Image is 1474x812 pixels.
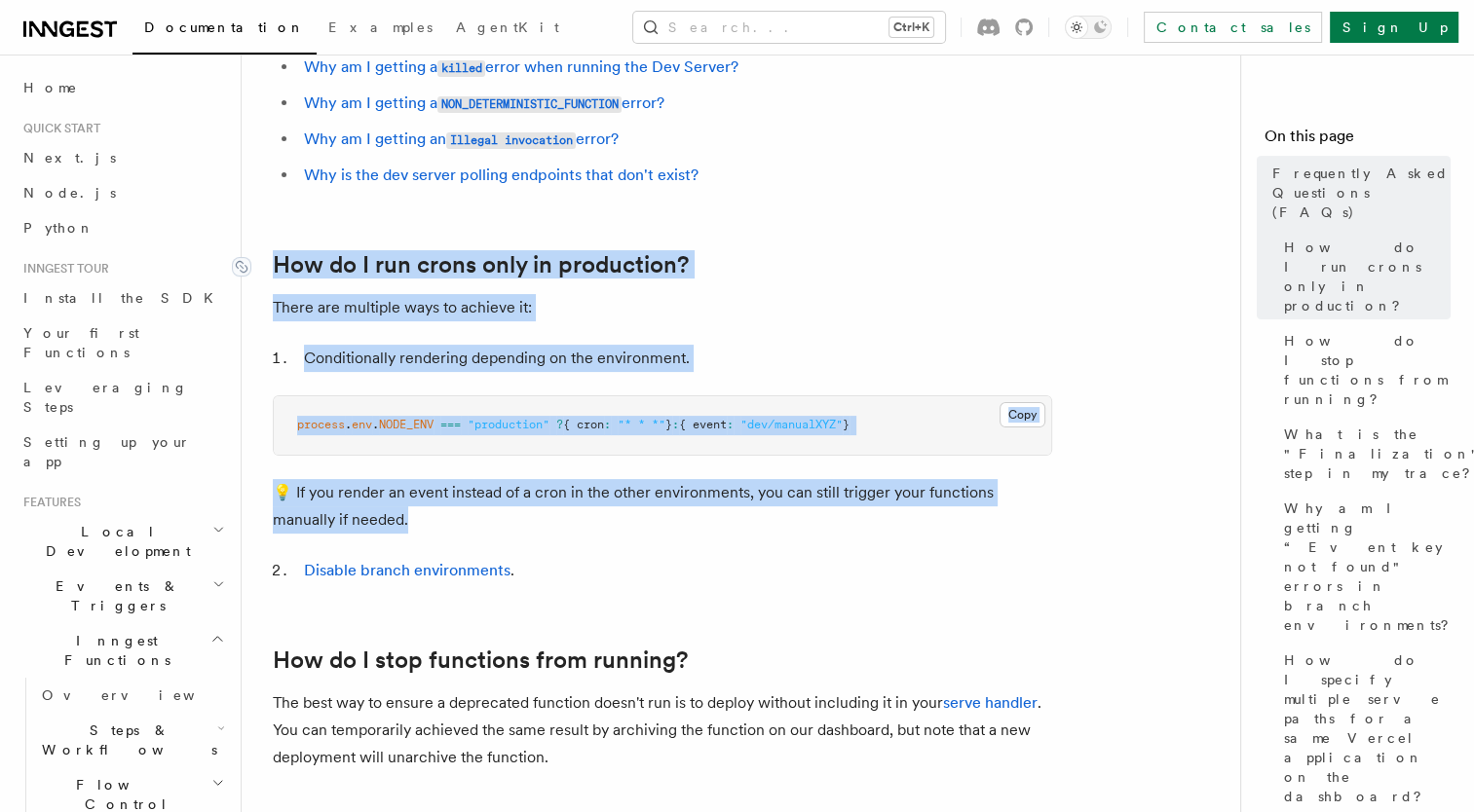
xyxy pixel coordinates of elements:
span: Examples [328,19,433,35]
span: Features [16,495,81,510]
span: Steps & Workflows [34,720,217,759]
span: ? [556,418,563,431]
span: Overview [42,687,243,703]
span: === [440,418,461,431]
button: Copy [1000,402,1045,427]
a: Python [16,210,229,245]
button: Local Development [16,514,229,569]
span: Why am I getting “Event key not found" errors in branch environments? [1284,498,1462,635]
a: Overview [34,678,229,713]
a: How do I run crons only in production? [273,251,689,278]
code: Illegal invocation [446,132,576,149]
span: : [604,418,611,431]
button: Search...Ctrl+K [633,12,945,43]
button: Events & Triggers [16,569,229,623]
span: . [345,418,352,431]
span: Home [23,78,78,97]
a: Sign Up [1330,12,1458,43]
span: { cron [563,418,604,431]
span: "production" [468,418,549,431]
a: Leveraging Steps [16,370,229,424]
span: Python [23,220,94,236]
span: Events & Triggers [16,576,212,615]
a: Why am I getting anIllegal invocationerror? [304,129,619,148]
a: Setting up your app [16,424,229,479]
a: AgentKit [444,6,571,53]
p: The best way to ensure a deprecated function doesn't run is to deploy without including it in you... [273,689,1052,771]
span: How do I stop functions from running? [1284,331,1451,409]
a: Why am I getting aNON_DETERMINISTIC_FUNCTIONerror? [304,93,664,112]
span: Frequently Asked Questions (FAQs) [1272,164,1451,222]
a: Node.js [16,175,229,210]
span: : [727,418,734,431]
p: There are multiple ways to achieve it: [273,294,1052,321]
span: Next.js [23,150,116,166]
a: Next.js [16,140,229,175]
span: env [352,418,372,431]
span: { event [679,418,727,431]
a: Why is the dev server polling endpoints that don't exist? [304,166,699,184]
span: : [672,418,679,431]
a: Home [16,70,229,105]
span: process [297,418,345,431]
span: Local Development [16,522,212,561]
span: Inngest tour [16,261,109,277]
a: Why am I getting “Event key not found" errors in branch environments? [1276,491,1451,643]
code: killed [437,60,485,77]
a: Disable branch environments [304,561,510,579]
a: How do I stop functions from running? [273,646,688,674]
span: Setting up your app [23,434,191,469]
p: 💡 If you render an event instead of a cron in the other environments, you can still trigger your ... [273,479,1052,534]
span: } [843,418,850,431]
span: Install the SDK [23,290,225,306]
span: How do I specify multiple serve paths for a same Vercel application on the dashboard? [1284,650,1451,806]
span: Inngest Functions [16,631,210,670]
h4: On this page [1265,125,1451,156]
span: "dev/manualXYZ" [740,418,843,431]
span: AgentKit [456,19,559,35]
span: Node.js [23,185,116,201]
a: Frequently Asked Questions (FAQs) [1265,156,1451,230]
span: Your first Functions [23,325,139,360]
li: Conditionally rendering depending on the environment. [298,345,1052,372]
a: Documentation [132,6,317,55]
a: How do I run crons only in production? [1276,230,1451,323]
span: Leveraging Steps [23,380,188,415]
a: Your first Functions [16,315,229,370]
a: Why am I getting akillederror when running the Dev Server? [304,57,738,76]
span: . [372,418,379,431]
span: } [665,418,672,431]
a: How do I stop functions from running? [1276,323,1451,417]
button: Steps & Workflows [34,713,229,767]
a: Contact sales [1144,12,1322,43]
button: Inngest Functions [16,623,229,678]
a: Examples [317,6,444,53]
li: . [298,557,1052,584]
a: What is the "Finalization" step in my trace? [1276,417,1451,491]
kbd: Ctrl+K [889,18,933,37]
button: Toggle dark mode [1065,16,1112,39]
a: serve handler [943,693,1038,712]
span: Documentation [144,19,305,35]
span: Quick start [16,121,100,136]
span: How do I run crons only in production? [1284,238,1451,315]
code: NON_DETERMINISTIC_FUNCTION [437,96,622,113]
span: NODE_ENV [379,418,434,431]
a: Install the SDK [16,280,229,315]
